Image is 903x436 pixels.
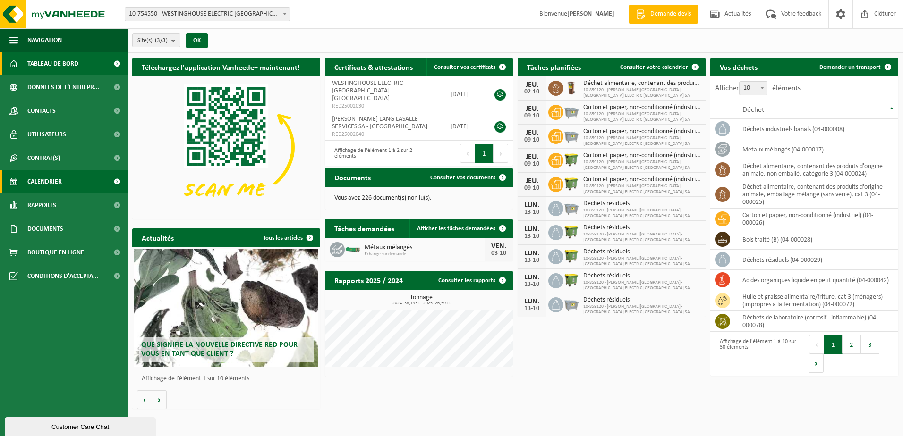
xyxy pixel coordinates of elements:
div: 13-10 [522,281,541,288]
span: Site(s) [137,34,168,48]
button: Vorige [137,390,152,409]
button: Next [494,144,508,163]
span: WESTINGHOUSE ELECTRIC [GEOGRAPHIC_DATA] - [GEOGRAPHIC_DATA] [332,80,403,102]
img: WB-1100-HPE-GN-50 [563,248,579,264]
a: Demander un transport [812,58,897,76]
div: JEU. [522,81,541,89]
span: Rapports [27,193,56,217]
div: 03-10 [489,250,508,257]
div: 13-10 [522,257,541,264]
td: carton et papier, non-conditionné (industriel) (04-000026) [735,209,898,229]
img: WB-2500-GAL-GY-01 [563,127,579,143]
td: acides organiques liquide en petit quantité (04-000042) [735,270,898,290]
h2: Tâches planifiées [518,58,590,76]
img: WB-1100-HPE-GN-50 [563,176,579,192]
span: Déchets résiduels [583,224,701,232]
button: 1 [824,335,843,354]
count: (3/3) [155,37,168,43]
p: Vous avez 226 document(s) non lu(s). [334,195,503,201]
div: LUN. [522,226,541,233]
img: WB-2500-GAL-GY-01 [563,200,579,216]
span: Demander un transport [819,64,881,70]
span: Carton et papier, non-conditionné (industriel) [583,152,701,159]
button: Previous [460,144,475,163]
a: Que signifie la nouvelle directive RED pour vous en tant que client ? [134,249,318,367]
p: Affichage de l'élément 1 sur 10 éléments [142,376,315,382]
span: Demande devis [648,9,693,19]
span: Utilisateurs [27,123,66,146]
iframe: chat widget [5,415,158,436]
div: 09-10 [522,113,541,119]
span: 10-859120 - [PERSON_NAME][GEOGRAPHIC_DATA]-[GEOGRAPHIC_DATA] ELECTRIC [GEOGRAPHIC_DATA] SA [583,184,701,195]
td: déchet alimentaire, contenant des produits d'origine animale, non emballé, catégorie 3 (04-000024) [735,159,898,180]
td: déchets de laboratoire (corrosif - inflammable) (04-000078) [735,311,898,332]
td: déchet alimentaire, contenant des produits d'origine animale, emballage mélangé (sans verre), cat... [735,180,898,209]
div: 09-10 [522,185,541,192]
div: LUN. [522,298,541,305]
span: Carton et papier, non-conditionné (industriel) [583,128,701,135]
button: Next [809,354,824,373]
span: Calendrier [27,170,62,193]
h2: Rapports 2025 / 2024 [325,271,412,289]
label: Afficher éléments [715,84,801,92]
span: 10-859120 - [PERSON_NAME][GEOGRAPHIC_DATA]-[GEOGRAPHIC_DATA] ELECTRIC [GEOGRAPHIC_DATA] SA [583,232,701,243]
span: Consulter votre calendrier [620,64,688,70]
td: [DATE] [443,112,485,141]
div: JEU. [522,153,541,161]
span: 10-754550 - WESTINGHOUSE ELECTRIC BELGIUM - NIVELLES [125,7,290,21]
img: WB-2500-GAL-GY-01 [563,296,579,312]
span: Déchets résiduels [583,248,701,256]
span: 2024: 38,193 t - 2025: 26,591 t [330,301,513,306]
span: Navigation [27,28,62,52]
img: WB-0140-HPE-BN-06 [563,79,579,95]
h3: Tonnage [330,294,513,306]
span: [PERSON_NAME] LANG LASALLE SERVICES SA - [GEOGRAPHIC_DATA] [332,116,427,130]
div: 09-10 [522,161,541,168]
div: JEU. [522,105,541,113]
div: 13-10 [522,305,541,312]
td: bois traité (B) (04-000028) [735,229,898,250]
span: Déchets résiduels [583,296,701,304]
span: 10 [740,82,767,95]
button: Volgende [152,390,167,409]
span: 10 [739,81,767,95]
span: Que signifie la nouvelle directive RED pour vous en tant que client ? [141,341,298,358]
img: WB-1100-HPE-GN-50 [563,224,579,240]
span: Carton et papier, non-conditionné (industriel) [583,104,701,111]
span: Documents [27,217,63,241]
div: 13-10 [522,209,541,216]
span: 10-859120 - [PERSON_NAME][GEOGRAPHIC_DATA]-[GEOGRAPHIC_DATA] ELECTRIC [GEOGRAPHIC_DATA] SA [583,111,701,123]
img: Download de VHEPlus App [132,76,320,218]
a: Consulter vos documents [423,168,512,187]
td: métaux mélangés (04-000017) [735,139,898,159]
img: WB-1100-HPE-GN-50 [563,151,579,168]
span: RED25002040 [332,131,436,138]
a: Demande devis [629,5,698,24]
div: LUN. [522,250,541,257]
span: Contrat(s) [27,146,60,170]
a: Afficher les tâches demandées [409,219,512,238]
h2: Tâches demandées [325,219,404,237]
span: 10-859120 - [PERSON_NAME][GEOGRAPHIC_DATA]-[GEOGRAPHIC_DATA] ELECTRIC [GEOGRAPHIC_DATA] SA [583,280,701,291]
td: huile et graisse alimentaire/friture, cat 3 (ménagers)(impropres à la fermentation) (04-000072) [735,290,898,311]
strong: [PERSON_NAME] [567,10,614,17]
button: 3 [861,335,879,354]
h2: Documents [325,168,380,186]
a: Tous les articles [256,228,319,247]
div: JEU. [522,129,541,137]
div: 02-10 [522,89,541,95]
div: Affichage de l'élément 1 à 10 sur 30 éléments [715,334,800,374]
div: Affichage de l'élément 1 à 2 sur 2 éléments [330,143,414,164]
span: 10-859120 - [PERSON_NAME][GEOGRAPHIC_DATA]-[GEOGRAPHIC_DATA] ELECTRIC [GEOGRAPHIC_DATA] SA [583,208,701,219]
h2: Vos déchets [710,58,767,76]
span: Consulter vos documents [430,175,495,181]
span: Déchets résiduels [583,272,701,280]
span: Afficher les tâches demandées [417,226,495,232]
span: Contacts [27,99,56,123]
a: Consulter votre calendrier [613,58,705,76]
span: Echange sur demande [365,252,485,257]
span: 10-859120 - [PERSON_NAME][GEOGRAPHIC_DATA]-[GEOGRAPHIC_DATA] ELECTRIC [GEOGRAPHIC_DATA] SA [583,159,701,171]
span: Métaux mélangés [365,244,485,252]
span: 10-859120 - [PERSON_NAME][GEOGRAPHIC_DATA]-[GEOGRAPHIC_DATA] ELECTRIC [GEOGRAPHIC_DATA] SA [583,304,701,315]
